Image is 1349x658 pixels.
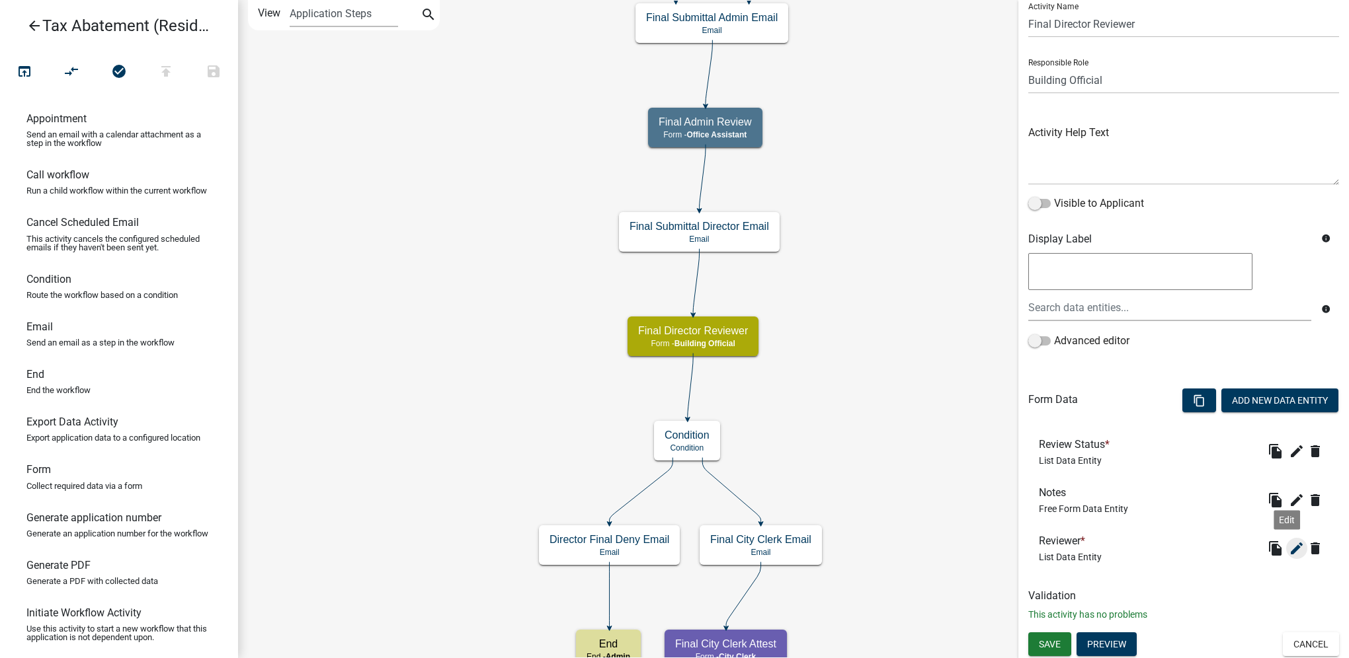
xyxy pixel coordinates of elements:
i: delete [1307,492,1323,508]
i: file_copy [1268,540,1284,556]
p: Form - [659,130,752,139]
button: edit [1286,490,1307,511]
button: Auto Layout [48,58,95,87]
i: content_copy [1193,394,1206,407]
i: edit [1289,540,1305,556]
h5: Final City Clerk Email [710,533,811,546]
p: Run a child workflow within the current workflow [26,186,207,195]
i: info [1321,305,1330,314]
wm-modal-confirm: Delete [1307,441,1329,462]
p: This activity has no problems [1028,608,1339,622]
h6: Validation [1028,589,1339,602]
h6: Generate application number [26,511,161,524]
button: delete [1307,441,1329,462]
h6: Review Status [1039,438,1115,451]
span: List Data Entity [1039,455,1102,466]
button: Save [1028,632,1071,656]
i: arrow_back [26,18,42,36]
label: Advanced editor [1028,333,1129,349]
p: Use this activity to start a new workflow that this application is not dependent upon. [26,624,212,641]
h5: Final Director Reviewer [638,324,748,337]
h6: Export Data Activity [26,416,118,428]
i: compare_arrows [64,63,80,82]
span: Building Official [674,339,735,348]
button: content_copy [1182,388,1216,412]
a: Tax Abatement (Residential/Commercial) [11,11,217,41]
button: Save [190,58,237,87]
p: Generate an application number for the workflow [26,529,208,538]
i: save [206,63,222,82]
h6: Reviewer [1039,534,1102,547]
h5: End [587,638,630,650]
i: search [421,7,436,25]
h6: Initiate Workflow Activity [26,606,142,619]
button: delete [1307,490,1329,511]
h5: Final Submittal Admin Email [646,11,778,24]
input: Search data entities... [1028,294,1311,321]
p: This activity cancels the configured scheduled emails if they haven't been sent yet. [26,235,212,252]
i: delete [1307,540,1323,556]
h5: Final City Clerk Attest [675,638,776,650]
button: file_copy [1265,441,1286,462]
p: Email [550,548,669,557]
h6: Condition [26,273,71,285]
h6: Appointment [26,112,87,125]
button: edit [1286,441,1307,462]
div: Workflow actions [1,58,237,90]
button: search [418,5,439,26]
p: Email [646,26,778,35]
i: open_in_browser [17,63,32,82]
h6: Display Label [1028,233,1311,245]
p: Send an email with a calendar attachment as a step in the workflow [26,130,212,147]
p: Collect required data via a form [26,482,142,490]
h6: Form Data [1028,393,1078,406]
span: Office Assistant [686,130,747,139]
button: Preview [1077,632,1137,656]
h6: Notes [1039,486,1128,499]
button: No problems [95,58,143,87]
button: edit [1286,538,1307,559]
button: Publish [142,58,190,87]
i: edit [1289,492,1305,508]
i: check_circle [111,63,127,82]
button: delete [1307,538,1329,559]
i: delete [1307,443,1323,459]
h6: Generate PDF [26,559,91,571]
div: Edit [1274,511,1300,530]
wm-modal-confirm: Bulk Actions [1182,396,1216,406]
i: edit [1289,443,1305,459]
span: Save [1039,638,1061,649]
button: Add New Data Entity [1221,388,1338,412]
p: Form - [638,339,748,348]
p: Generate a PDF with collected data [26,577,158,585]
h6: Email [26,320,53,333]
h6: Form [26,463,51,476]
wm-modal-confirm: Delete [1307,490,1329,511]
span: List Data Entity [1039,552,1102,562]
p: Export application data to a configured location [26,433,200,442]
button: file_copy [1265,538,1286,559]
i: info [1321,234,1330,243]
wm-modal-confirm: Delete [1307,538,1329,559]
span: Free Form Data Entity [1039,503,1128,514]
p: Email [710,548,811,557]
h5: Final Admin Review [659,116,752,128]
label: Visible to Applicant [1028,196,1144,211]
i: publish [158,63,174,82]
h5: Director Final Deny Email [550,533,669,546]
button: Cancel [1283,632,1339,656]
i: file_copy [1268,492,1284,508]
h6: Call workflow [26,168,89,181]
p: Route the workflow based on a condition [26,291,178,299]
button: file_copy [1265,490,1286,511]
i: file_copy [1268,443,1284,459]
p: End the workflow [26,386,91,394]
h5: Condition [665,429,710,441]
h6: End [26,368,44,381]
button: Test Workflow [1,58,48,87]
h5: Final Submittal Director Email [630,220,769,233]
p: Email [630,235,769,244]
p: Send an email as a step in the workflow [26,338,175,347]
h6: Cancel Scheduled Email [26,216,139,229]
p: Condition [665,443,710,453]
